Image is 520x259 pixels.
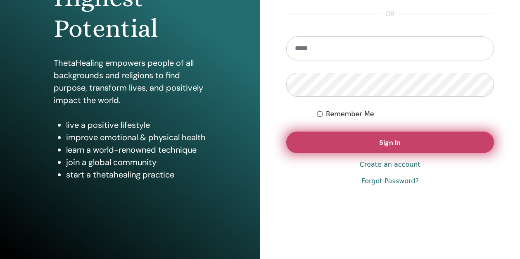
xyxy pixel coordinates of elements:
[66,144,207,156] li: learn a world-renowned technique
[381,9,399,19] span: or
[66,131,207,144] li: improve emotional & physical health
[286,132,494,153] button: Sign In
[54,57,207,106] p: ThetaHealing empowers people of all backgrounds and religions to find purpose, transform lives, a...
[66,168,207,181] li: start a thetahealing practice
[66,119,207,131] li: live a positive lifestyle
[379,138,401,147] span: Sign In
[361,176,419,186] a: Forgot Password?
[326,109,374,119] label: Remember Me
[317,109,494,119] div: Keep me authenticated indefinitely or until I manually logout
[360,160,420,170] a: Create an account
[66,156,207,168] li: join a global community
